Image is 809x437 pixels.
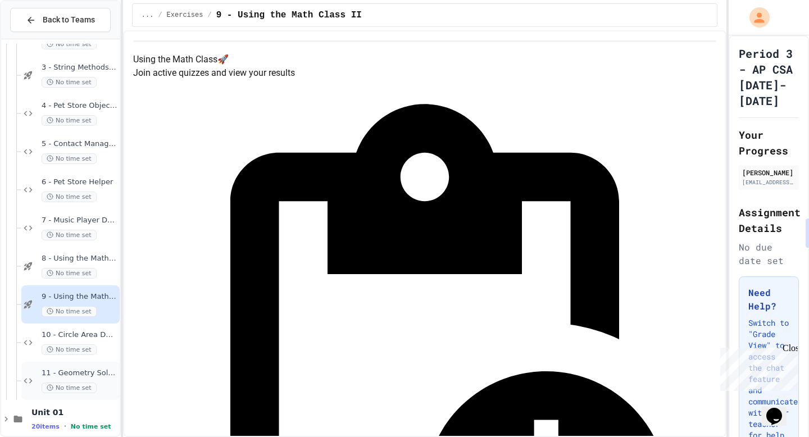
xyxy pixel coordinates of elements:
span: Back to Teams [43,14,95,26]
div: [EMAIL_ADDRESS][DOMAIN_NAME] [742,178,796,186]
span: No time set [42,39,97,49]
span: 6 - Pet Store Helper [42,177,117,187]
span: No time set [42,153,97,164]
span: 7 - Music Player Debugger [42,216,117,225]
span: No time set [42,77,97,88]
span: 3 - String Methods Practice II [42,63,117,72]
span: 11 - Geometry Solver Pro [42,368,117,378]
h2: Your Progress [739,127,799,158]
span: 9 - Using the Math Class II [216,8,362,22]
div: No due date set [739,240,799,267]
span: • [64,422,66,431]
div: My Account [738,4,772,30]
span: 5 - Contact Manager Debug [42,139,117,149]
div: Chat with us now!Close [4,4,78,71]
h4: Using the Math Class 🚀 [133,53,716,66]
h1: Period 3 - AP CSA [DATE]-[DATE] [739,45,799,108]
span: No time set [42,230,97,240]
span: 8 - Using the Math Class I [42,254,117,263]
span: ... [142,11,154,20]
span: / [158,11,162,20]
span: 9 - Using the Math Class II [42,292,117,302]
p: Join active quizzes and view your results [133,66,716,80]
iframe: chat widget [762,392,798,426]
h2: Assignment Details [739,204,799,236]
span: / [207,11,211,20]
span: 20 items [31,423,60,430]
span: No time set [42,306,97,317]
button: Back to Teams [10,8,111,32]
span: No time set [42,115,97,126]
span: No time set [71,423,111,430]
span: No time set [42,192,97,202]
span: No time set [42,344,97,355]
span: 10 - Circle Area Debugger [42,330,117,340]
iframe: chat widget [716,343,798,391]
span: No time set [42,268,97,279]
span: Exercises [167,11,203,20]
span: No time set [42,383,97,393]
span: Unit 01 [31,407,117,417]
h3: Need Help? [748,286,789,313]
div: [PERSON_NAME] [742,167,796,177]
span: 4 - Pet Store Object Creator [42,101,117,111]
